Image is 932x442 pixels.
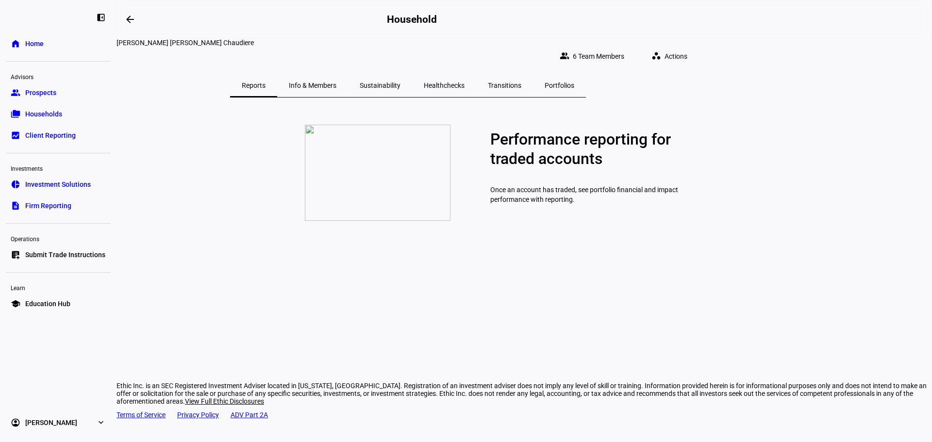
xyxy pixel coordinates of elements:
[6,83,111,102] a: groupProspects
[665,47,687,66] span: Actions
[560,51,569,61] mat-icon: group
[11,88,20,98] eth-mat-symbol: group
[6,231,111,245] div: Operations
[116,411,166,419] a: Terms of Service
[25,180,91,189] span: Investment Solutions
[25,418,77,427] span: [PERSON_NAME]
[6,280,111,294] div: Learn
[25,88,56,98] span: Prospects
[25,299,70,309] span: Education Hub
[424,82,465,89] span: Healthchecks
[490,130,680,168] p: Performance reporting for traded accounts
[25,250,105,260] span: Submit Trade Instructions
[490,175,680,214] p: Once an account has traded, see portfolio financial and impact performance with reporting.
[25,131,76,140] span: Client Reporting
[185,397,264,405] span: View Full Ethic Disclosures
[96,418,106,427] eth-mat-symbol: expand_more
[360,82,400,89] span: Sustainability
[11,299,20,309] eth-mat-symbol: school
[6,34,111,53] a: homeHome
[289,82,336,89] span: Info & Members
[488,82,521,89] span: Transitions
[25,39,44,49] span: Home
[11,109,20,119] eth-mat-symbol: folder_copy
[636,47,699,66] eth-quick-actions: Actions
[242,82,266,89] span: Reports
[6,175,111,194] a: pie_chartInvestment Solutions
[177,411,219,419] a: Privacy Policy
[6,161,111,175] div: Investments
[11,201,20,211] eth-mat-symbol: description
[6,69,111,83] div: Advisors
[116,39,699,47] div: Karen Nancy Chaudiere
[11,418,20,427] eth-mat-symbol: account_circle
[231,411,268,419] a: ADV Part 2A
[25,109,62,119] span: Households
[11,250,20,260] eth-mat-symbol: list_alt_add
[387,14,436,25] h2: Household
[6,126,111,145] a: bid_landscapeClient Reporting
[116,382,932,405] div: Ethic Inc. is an SEC Registered Investment Adviser located in [US_STATE], [GEOGRAPHIC_DATA]. Regi...
[124,14,136,25] mat-icon: arrow_backwards
[644,47,699,66] button: Actions
[11,180,20,189] eth-mat-symbol: pie_chart
[11,131,20,140] eth-mat-symbol: bid_landscape
[6,196,111,215] a: descriptionFirm Reporting
[25,201,71,211] span: Firm Reporting
[545,82,574,89] span: Portfolios
[552,47,636,66] button: 6 Team Members
[651,51,661,61] mat-icon: workspaces
[6,104,111,124] a: folder_copyHouseholds
[573,47,624,66] span: 6 Team Members
[305,125,450,221] img: report-zero.png
[11,39,20,49] eth-mat-symbol: home
[96,13,106,22] eth-mat-symbol: left_panel_close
